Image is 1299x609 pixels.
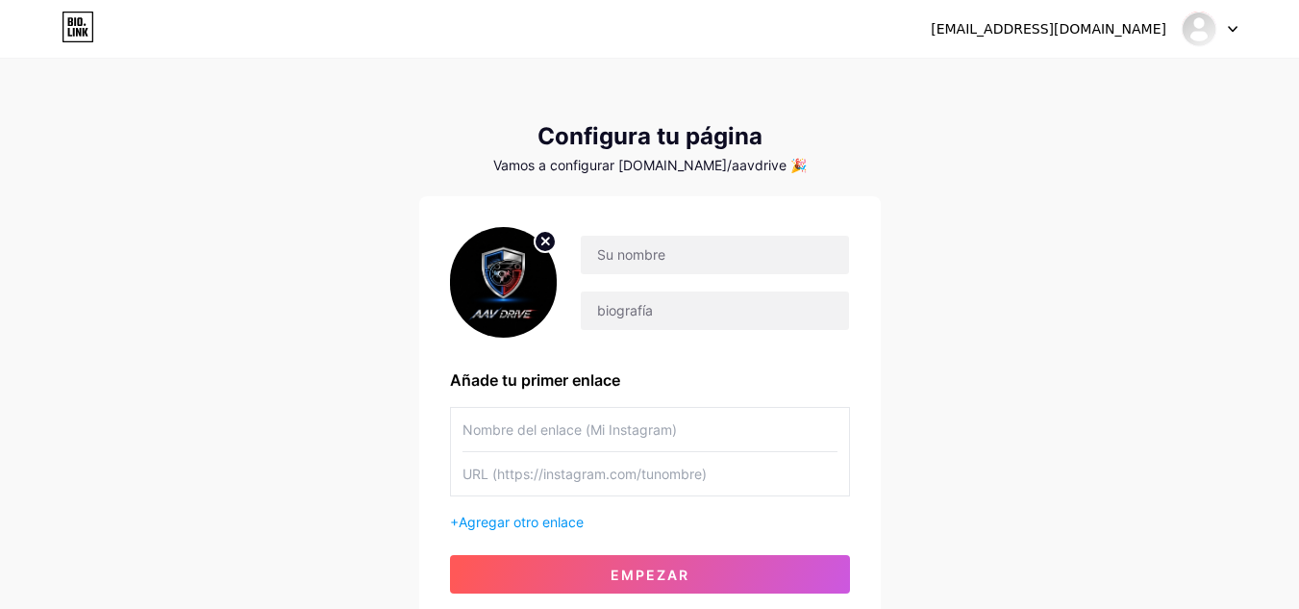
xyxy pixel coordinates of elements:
[537,122,762,150] font: Configura tu página
[493,157,807,173] font: Vamos a configurar [DOMAIN_NAME]/aavdrive 🎉
[462,408,837,451] input: Nombre del enlace (Mi Instagram)
[611,567,689,583] font: Empezar
[581,236,848,274] input: Su nombre
[581,292,848,330] input: biografía
[462,452,837,495] input: URL (https://instagram.com/tunombre)
[1181,11,1217,47] img: unidad aav
[450,227,558,338] img: profile pic
[459,514,584,530] font: Agregar otro enlace
[931,21,1166,37] font: [EMAIL_ADDRESS][DOMAIN_NAME]
[450,514,459,530] font: +
[450,370,620,390] font: Añade tu primer enlace
[450,555,850,594] button: Empezar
